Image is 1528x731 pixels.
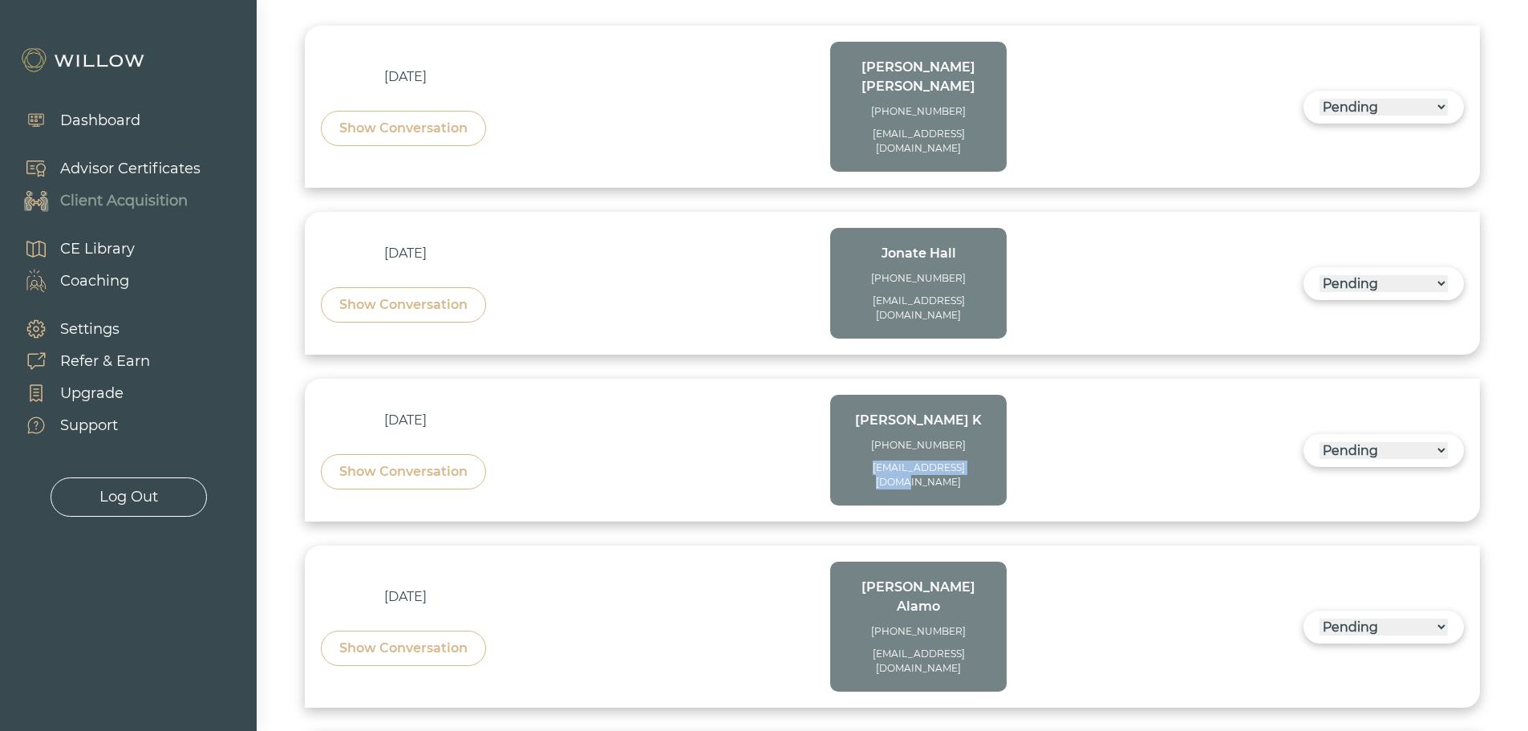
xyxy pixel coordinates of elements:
div: [PHONE_NUMBER] [846,624,991,639]
div: [DATE] [321,587,490,607]
div: [PERSON_NAME] Alamo [846,578,991,616]
div: Show Conversation [339,119,468,138]
div: Show Conversation [339,462,468,481]
img: Willow [20,47,148,73]
div: [PHONE_NUMBER] [846,438,991,453]
div: [EMAIL_ADDRESS][DOMAIN_NAME] [846,461,991,489]
div: Upgrade [60,383,124,404]
div: Coaching [60,270,129,292]
div: [PHONE_NUMBER] [846,104,991,119]
div: Client Acquisition [60,190,188,212]
div: Support [60,415,118,437]
a: Refer & Earn [8,345,150,377]
div: Dashboard [60,110,140,132]
div: Show Conversation [339,295,468,315]
div: [PERSON_NAME] K [846,411,991,430]
div: [DATE] [321,411,490,430]
div: Refer & Earn [60,351,150,372]
div: Settings [60,319,120,340]
div: [EMAIL_ADDRESS][DOMAIN_NAME] [846,647,991,676]
div: [EMAIL_ADDRESS][DOMAIN_NAME] [846,127,991,156]
div: [PHONE_NUMBER] [846,271,991,286]
a: Settings [8,313,150,345]
div: [EMAIL_ADDRESS][DOMAIN_NAME] [846,294,991,323]
a: CE Library [8,233,135,265]
a: Coaching [8,265,135,297]
div: Jonate Hall [846,244,991,263]
div: [PERSON_NAME] [PERSON_NAME] [846,58,991,96]
div: [DATE] [321,67,490,87]
div: Advisor Certificates [60,158,201,180]
a: Client Acquisition [8,185,201,217]
div: Show Conversation [339,639,468,658]
div: [DATE] [321,244,490,263]
div: CE Library [60,238,135,260]
a: Dashboard [8,104,140,136]
a: Upgrade [8,377,150,409]
div: Log Out [99,486,158,508]
a: Advisor Certificates [8,152,201,185]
